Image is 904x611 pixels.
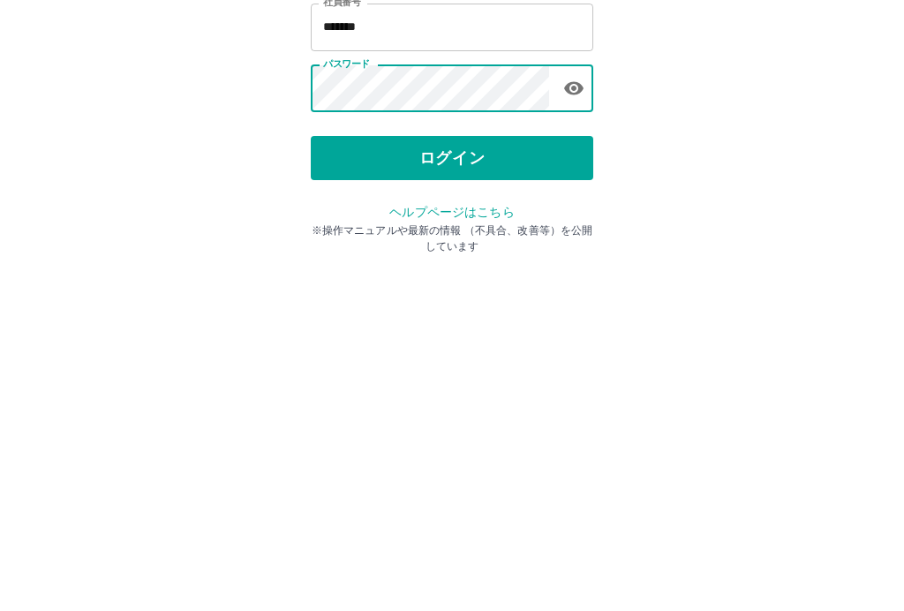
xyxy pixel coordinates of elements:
[311,305,593,350] button: ログイン
[323,165,360,178] label: 社員番号
[323,227,370,240] label: パスワード
[389,374,514,388] a: ヘルプページはこちら
[395,111,510,145] h2: ログイン
[311,392,593,424] p: ※操作マニュアルや最新の情報 （不具合、改善等）を公開しています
